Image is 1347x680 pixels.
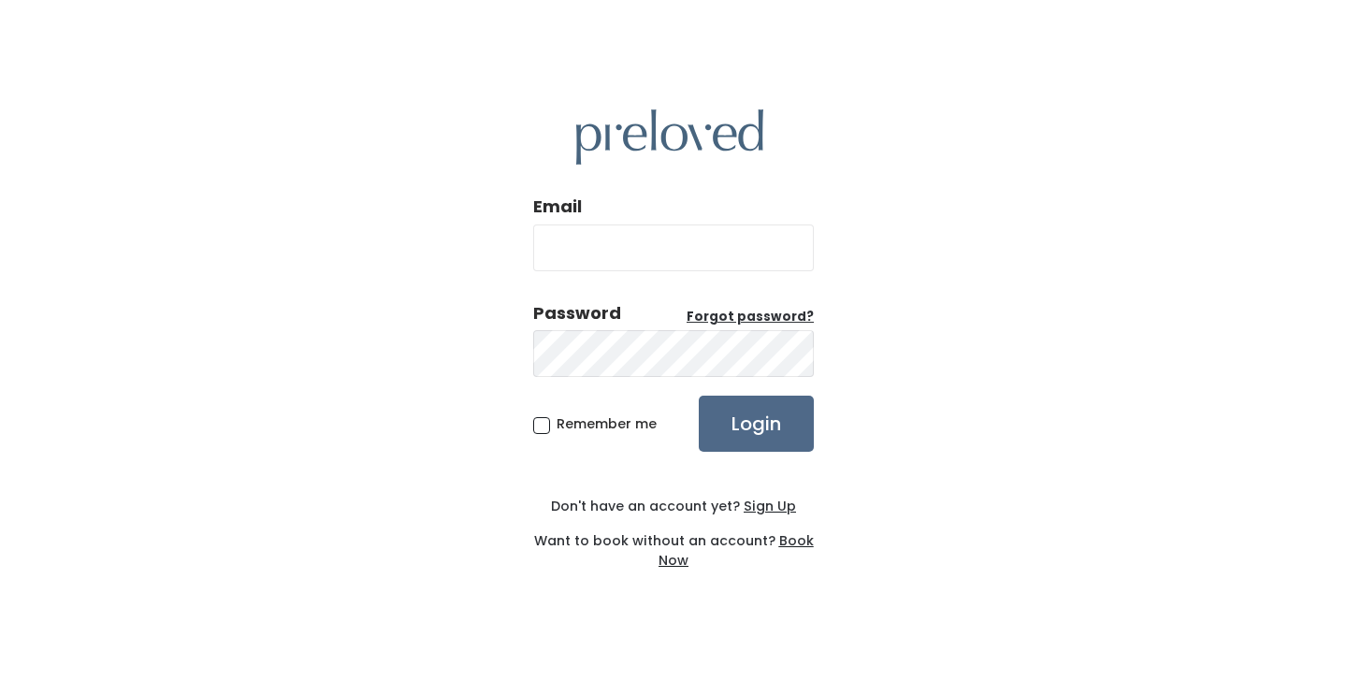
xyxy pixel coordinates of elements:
div: Password [533,301,621,326]
a: Sign Up [740,497,796,515]
a: Book Now [659,531,814,570]
label: Email [533,195,582,219]
u: Sign Up [744,497,796,515]
div: Want to book without an account? [533,516,814,571]
img: preloved logo [576,109,763,165]
div: Don't have an account yet? [533,497,814,516]
span: Remember me [557,414,657,433]
a: Forgot password? [687,308,814,326]
input: Login [699,396,814,452]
